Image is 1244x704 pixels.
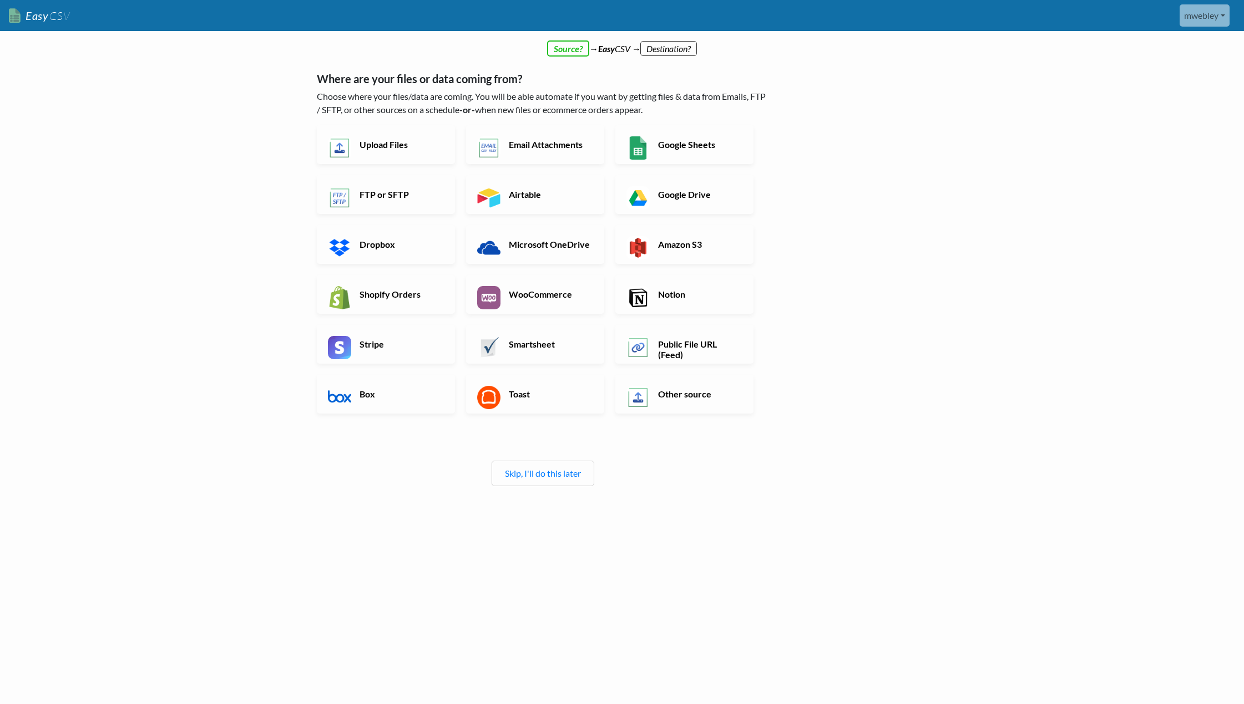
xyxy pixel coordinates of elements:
a: Box [317,375,455,414]
a: Other source [615,375,754,414]
h6: Other source [655,389,742,399]
div: → CSV → [306,31,938,55]
img: Stripe App & API [328,336,351,359]
img: WooCommerce App & API [477,286,500,309]
img: Box App & API [328,386,351,409]
a: Airtable [466,175,604,214]
a: Smartsheet [466,325,604,364]
a: Skip, I'll do this later [505,468,581,478]
img: Shopify App & API [328,286,351,309]
a: Notion [615,275,754,314]
img: FTP or SFTP App & API [328,186,351,210]
a: Upload Files [317,125,455,164]
h6: Box [357,389,444,399]
b: -or- [459,104,475,115]
img: Dropbox App & API [328,236,351,259]
h6: WooCommerce [506,289,593,299]
h6: Email Attachments [506,139,593,150]
a: Dropbox [317,225,455,264]
a: Google Sheets [615,125,754,164]
img: Smartsheet App & API [477,336,500,359]
a: Stripe [317,325,455,364]
img: Microsoft OneDrive App & API [477,236,500,259]
img: Airtable App & API [477,186,500,210]
h6: Airtable [506,189,593,200]
h6: Amazon S3 [655,239,742,249]
a: Email Attachments [466,125,604,164]
a: FTP or SFTP [317,175,455,214]
h6: FTP or SFTP [357,189,444,200]
a: Toast [466,375,604,414]
img: Google Sheets App & API [626,136,650,160]
a: Public File URL (Feed) [615,325,754,364]
h6: Dropbox [357,239,444,249]
img: Upload Files App & API [328,136,351,160]
img: Amazon S3 App & API [626,236,650,259]
h6: Shopify Orders [357,289,444,299]
span: CSV [48,9,70,23]
a: Amazon S3 [615,225,754,264]
a: mwebley [1180,4,1230,27]
p: Choose where your files/data are coming. You will be able automate if you want by getting files &... [317,90,769,116]
a: EasyCSV [9,4,70,27]
h6: Notion [655,289,742,299]
a: Google Drive [615,175,754,214]
img: Other Source App & API [626,386,650,409]
img: Notion App & API [626,286,650,309]
h6: Microsoft OneDrive [506,239,593,249]
img: Public File URL App & API [626,336,650,359]
a: WooCommerce [466,275,604,314]
h6: Stripe [357,339,444,349]
h6: Smartsheet [506,339,593,349]
img: Toast App & API [477,386,500,409]
h6: Public File URL (Feed) [655,339,742,360]
h6: Google Drive [655,189,742,200]
img: Google Drive App & API [626,186,650,210]
img: Email New CSV or XLSX File App & API [477,136,500,160]
h6: Toast [506,389,593,399]
a: Microsoft OneDrive [466,225,604,264]
h5: Where are your files or data coming from? [317,72,769,85]
h6: Google Sheets [655,139,742,150]
a: Shopify Orders [317,275,455,314]
h6: Upload Files [357,139,444,150]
